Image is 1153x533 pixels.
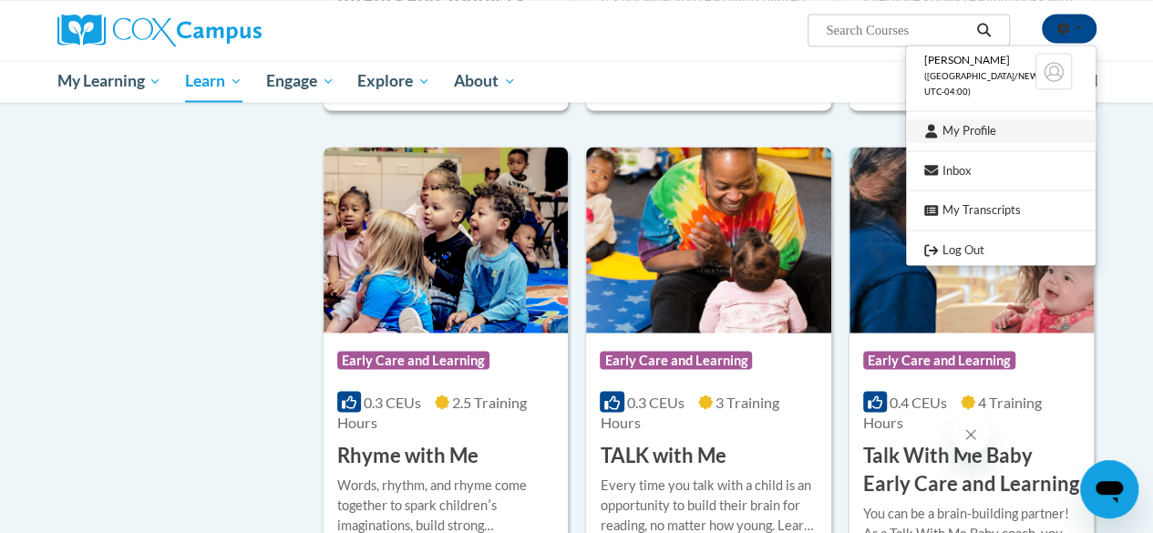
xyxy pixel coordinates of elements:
img: Cox Campus [57,14,262,46]
a: About [442,60,528,102]
a: Learn [173,60,254,102]
img: Course Logo [586,147,830,333]
div: Main menu [44,60,1110,102]
a: My Transcripts [906,199,1096,221]
a: Explore [345,60,442,102]
a: My Learning [46,60,174,102]
span: My Learning [57,70,161,92]
span: 0.4 CEUs [890,393,947,410]
img: Course Logo [324,147,568,333]
a: Inbox [906,159,1096,182]
img: Course Logo [849,147,1094,333]
span: Early Care and Learning [863,351,1015,369]
a: Cox Campus [57,14,386,46]
span: [PERSON_NAME] [924,53,1010,67]
span: About [454,70,516,92]
button: Account Settings [1042,14,1096,43]
iframe: Close message [952,416,989,453]
img: Learner Profile Avatar [1035,53,1072,89]
span: Early Care and Learning [600,351,752,369]
button: Search [970,19,997,41]
a: My Profile [906,119,1096,142]
span: Engage [266,70,335,92]
a: Engage [254,60,346,102]
span: Hi. How can we help? [11,13,148,27]
span: Early Care and Learning [337,351,489,369]
span: Learn [185,70,242,92]
iframe: Button to launch messaging window [1080,460,1138,518]
span: 0.3 CEUs [627,393,685,410]
input: Search Courses [824,19,970,41]
span: 0.3 CEUs [364,393,421,410]
h3: Rhyme with Me [337,441,479,469]
span: ([GEOGRAPHIC_DATA]/New_York UTC-04:00) [924,71,1066,97]
a: Logout [906,239,1096,261]
h3: Talk With Me Baby Early Care and Learning [863,441,1080,497]
h3: TALK with Me [600,441,726,469]
span: Explore [357,70,430,92]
